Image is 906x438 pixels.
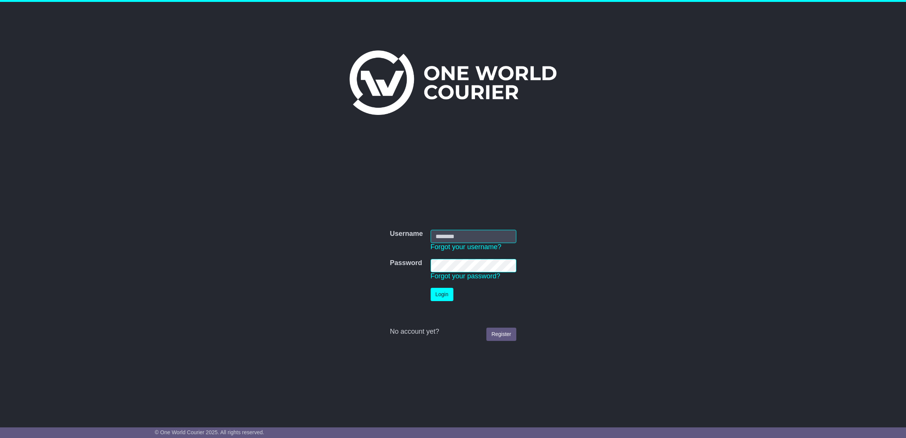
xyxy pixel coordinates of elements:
[155,429,264,435] span: © One World Courier 2025. All rights reserved.
[390,328,516,336] div: No account yet?
[390,230,423,238] label: Username
[431,288,453,301] button: Login
[350,50,556,115] img: One World
[431,243,502,251] a: Forgot your username?
[431,272,500,280] a: Forgot your password?
[486,328,516,341] a: Register
[390,259,422,267] label: Password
